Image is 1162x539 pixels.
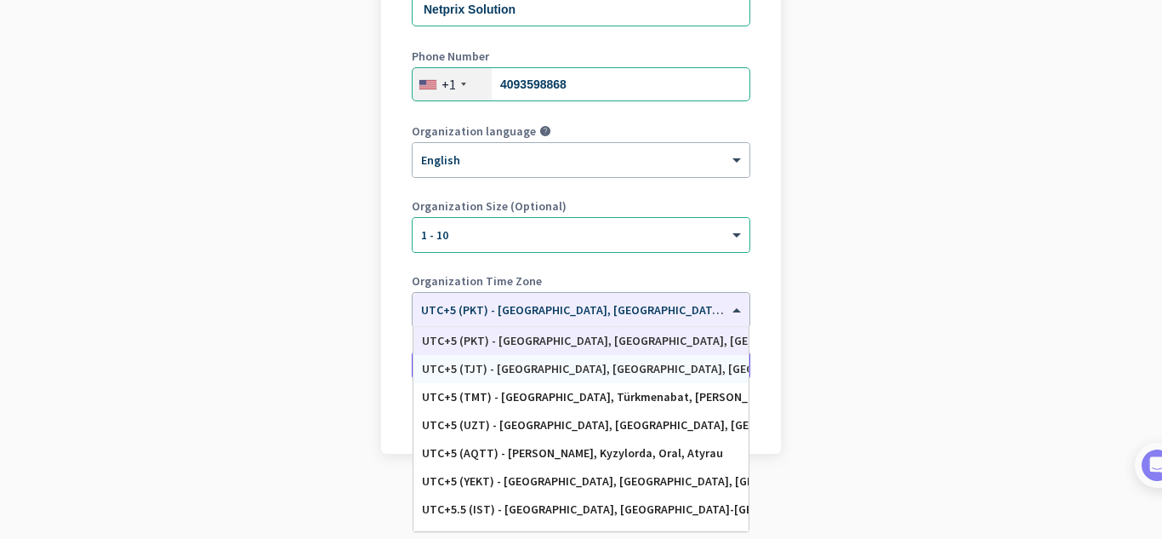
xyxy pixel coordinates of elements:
[412,200,750,212] label: Organization Size (Optional)
[412,50,750,62] label: Phone Number
[441,76,456,93] div: +1
[412,275,750,287] label: Organization Time Zone
[412,411,750,423] div: Go back
[422,334,740,348] div: UTC+5 (PKT) - [GEOGRAPHIC_DATA], [GEOGRAPHIC_DATA], [GEOGRAPHIC_DATA], [GEOGRAPHIC_DATA]
[412,67,750,101] input: 201-555-0123
[422,418,740,433] div: UTC+5 (UZT) - [GEOGRAPHIC_DATA], [GEOGRAPHIC_DATA], [GEOGRAPHIC_DATA], [GEOGRAPHIC_DATA]
[412,125,536,137] label: Organization language
[412,350,750,381] button: Create Organization
[539,125,551,137] i: help
[422,502,740,517] div: UTC+5.5 (IST) - [GEOGRAPHIC_DATA], [GEOGRAPHIC_DATA]-[GEOGRAPHIC_DATA], [GEOGRAPHIC_DATA], [GEOGR...
[422,474,740,489] div: UTC+5 (YEKT) - [GEOGRAPHIC_DATA], [GEOGRAPHIC_DATA], [GEOGRAPHIC_DATA], [GEOGRAPHIC_DATA]
[413,327,749,531] div: Options List
[422,446,740,461] div: UTC+5 (AQTT) - [PERSON_NAME], Kyzylorda, Oral, Atyrau
[422,362,740,376] div: UTC+5 (TJT) - [GEOGRAPHIC_DATA], [GEOGRAPHIC_DATA], [GEOGRAPHIC_DATA], [GEOGRAPHIC_DATA]
[422,390,740,404] div: UTC+5 (TMT) - [GEOGRAPHIC_DATA], Türkmenabat, [PERSON_NAME], [PERSON_NAME]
